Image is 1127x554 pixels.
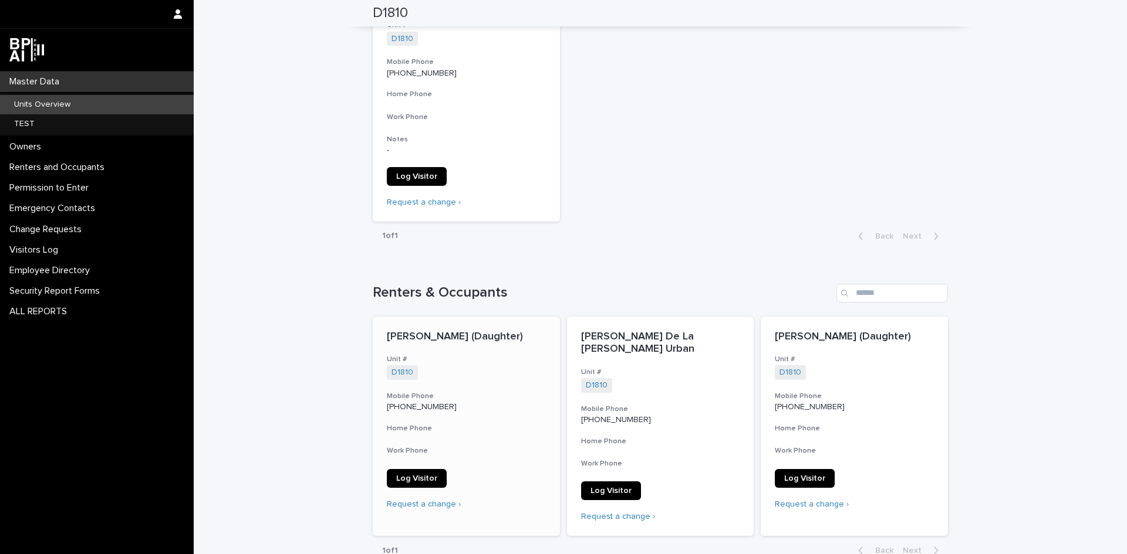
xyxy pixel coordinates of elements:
p: Renters and Occupants [5,162,114,173]
h3: Unit # [775,355,934,364]
p: Security Report Forms [5,286,109,297]
a: [PERSON_NAME] De La [PERSON_NAME] UrbanUnit #D1810 Mobile Phone[PHONE_NUMBER]Home PhoneWork Phone... [567,317,754,536]
a: Request a change › [581,512,655,521]
p: [PERSON_NAME] De La [PERSON_NAME] Urban [581,331,740,356]
a: [PHONE_NUMBER] [387,403,457,411]
h3: Unit # [387,355,546,364]
a: D1810 [392,368,413,378]
p: Units Overview [5,100,80,110]
p: Owners [5,141,50,152]
h1: Renters & Occupants [373,284,832,301]
a: [PHONE_NUMBER] [387,69,457,77]
p: 1 of 1 [373,222,407,250]
span: Back [868,232,893,240]
h3: Work Phone [387,113,546,122]
a: Log Visitor [387,167,447,186]
h3: Unit # [581,368,740,377]
a: D1810 [392,34,413,44]
a: [PERSON_NAME] (Daughter)Unit #D1810 Mobile Phone[PHONE_NUMBER]Home PhoneWork PhoneLog VisitorRequ... [761,317,948,536]
h3: Mobile Phone [387,57,546,67]
p: TEST [5,119,44,129]
input: Search [836,284,948,303]
img: dwgmcNfxSF6WIOOXiGgu [9,38,44,62]
p: Permission to Enter [5,182,98,193]
h3: Mobile Phone [387,392,546,401]
span: Next [903,232,929,240]
a: D1810 [586,380,608,390]
p: Employee Directory [5,265,99,276]
span: Log Visitor [784,474,825,482]
h3: Home Phone [387,90,546,99]
h3: Home Phone [387,424,546,433]
a: [PHONE_NUMBER] [775,403,845,411]
button: Back [849,231,898,242]
h3: Home Phone [775,424,934,433]
h3: Work Phone [775,446,934,456]
span: Log Visitor [396,172,437,181]
a: Request a change › [387,500,461,508]
button: Next [898,231,948,242]
p: Change Requests [5,224,91,235]
h3: Work Phone [581,459,740,468]
p: [PERSON_NAME] (Daughter) [387,331,546,344]
p: - [387,145,546,155]
a: Request a change › [775,500,849,508]
p: Master Data [5,76,69,87]
p: Emergency Contacts [5,203,104,214]
span: Log Visitor [591,487,632,495]
p: [PERSON_NAME] (Daughter) [775,331,934,344]
a: Log Visitor [387,469,447,488]
a: [PERSON_NAME] (Daughter)Unit #D1810 Mobile Phone[PHONE_NUMBER]Home PhoneWork PhoneLog VisitorRequ... [373,317,560,536]
h3: Mobile Phone [581,405,740,414]
p: ALL REPORTS [5,306,76,317]
h3: Mobile Phone [775,392,934,401]
h2: D1810 [373,5,408,22]
a: D1810 [780,368,801,378]
a: [PHONE_NUMBER] [581,416,651,424]
h3: Home Phone [581,437,740,446]
span: Log Visitor [396,474,437,482]
h3: Notes [387,135,546,144]
p: Visitors Log [5,244,68,256]
a: Log Visitor [581,481,641,500]
h3: Work Phone [387,446,546,456]
a: Request a change › [387,198,461,206]
a: Log Visitor [775,469,835,488]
